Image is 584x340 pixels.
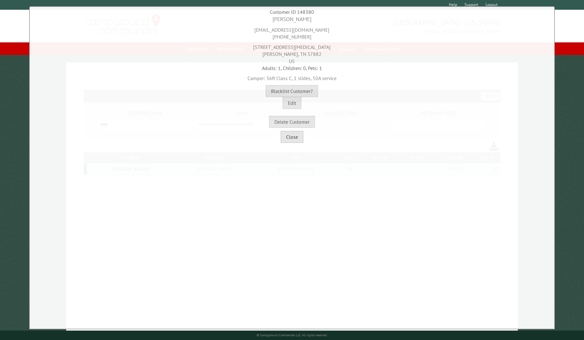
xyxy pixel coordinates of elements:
small: © Campground Commander LLC. All rights reserved. [257,333,327,337]
div: [STREET_ADDRESS][MEDICAL_DATA] [PERSON_NAME], TN 37882 US [31,40,553,65]
div: [EMAIL_ADDRESS][DOMAIN_NAME] [PHONE_NUMBER] [31,23,553,40]
div: Adults: 1, Children: 0, Pets: 1 [31,65,553,72]
div: [PERSON_NAME] [31,15,553,23]
button: Edit [283,97,301,109]
button: Close [281,131,303,143]
button: Blacklist Customer? [266,85,318,97]
div: Camper: 36ft Class C, 1 slides, 50A service [31,72,553,82]
button: Delete Customer [269,116,315,128]
div: Customer ID 148380 [31,8,553,15]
